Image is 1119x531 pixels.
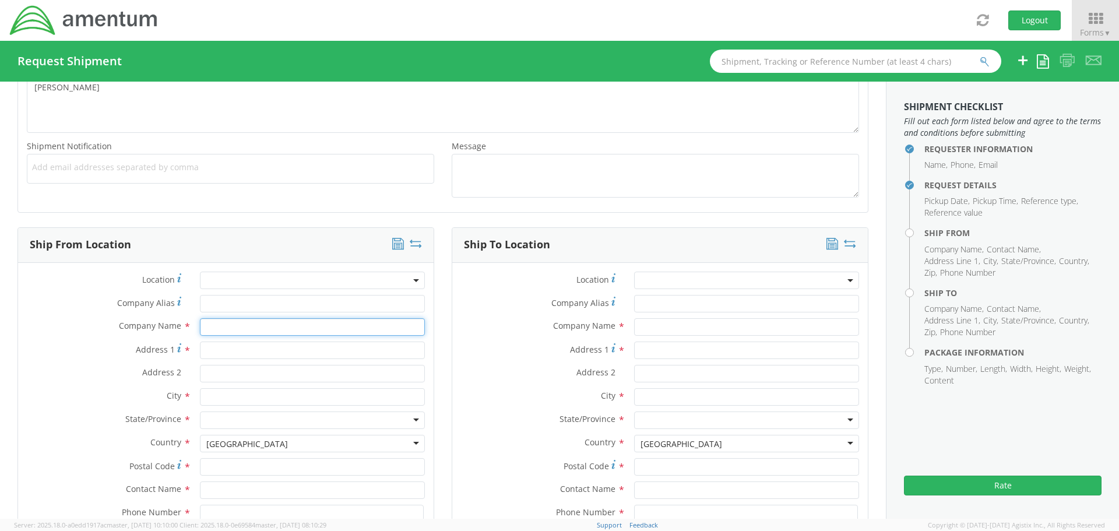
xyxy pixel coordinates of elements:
button: Rate [904,476,1102,495]
h4: Request Details [924,181,1102,189]
span: Forms [1080,27,1111,38]
li: State/Province [1001,255,1056,267]
h3: Ship To Location [464,239,550,251]
div: [GEOGRAPHIC_DATA] [641,438,722,450]
li: Zip [924,326,937,338]
span: Location [142,274,175,285]
li: Weight [1064,363,1091,375]
span: Contact Name [560,483,615,494]
span: Copyright © [DATE]-[DATE] Agistix Inc., All Rights Reserved [928,521,1105,530]
li: Content [924,375,954,386]
span: State/Province [125,413,181,424]
h4: Ship From [924,228,1102,237]
span: Postal Code [129,460,175,472]
li: Email [979,159,998,171]
h4: Requester Information [924,145,1102,153]
li: Address Line 1 [924,315,980,326]
span: Fill out each form listed below and agree to the terms and conditions before submitting [904,115,1102,139]
li: City [983,255,998,267]
button: Logout [1008,10,1061,30]
span: City [167,390,181,401]
span: Company Name [553,320,615,331]
input: Shipment, Tracking or Reference Number (at least 4 chars) [710,50,1001,73]
span: master, [DATE] 10:10:00 [107,521,178,529]
li: Company Name [924,244,984,255]
span: Address 2 [576,367,615,378]
li: Pickup Time [973,195,1018,207]
span: Company Alias [117,297,175,308]
span: Country [585,437,615,448]
span: Location [576,274,609,285]
li: Phone Number [940,326,995,338]
li: Country [1059,255,1089,267]
li: State/Province [1001,315,1056,326]
li: Length [980,363,1007,375]
span: State/Province [559,413,615,424]
span: Address 1 [570,344,609,355]
h4: Package Information [924,348,1102,357]
div: [GEOGRAPHIC_DATA] [206,438,288,450]
span: Phone Number [556,507,615,518]
span: Country [150,437,181,448]
li: Company Name [924,303,984,315]
li: Pickup Date [924,195,970,207]
li: Phone Number [940,267,995,279]
li: Zip [924,267,937,279]
li: Type [924,363,943,375]
li: Contact Name [987,303,1041,315]
span: Company Name [119,320,181,331]
span: Server: 2025.18.0-a0edd1917ac [14,521,178,529]
li: Height [1036,363,1061,375]
span: City [601,390,615,401]
span: Contact Name [126,483,181,494]
h4: Ship To [924,289,1102,297]
span: master, [DATE] 08:10:29 [255,521,326,529]
span: Client: 2025.18.0-0e69584 [180,521,326,529]
a: Feedback [629,521,658,529]
img: dyn-intl-logo-049831509241104b2a82.png [9,4,159,37]
span: Phone Number [122,507,181,518]
li: Reference type [1021,195,1078,207]
span: Message [452,140,486,152]
span: Address 1 [136,344,175,355]
h3: Ship From Location [30,239,131,251]
span: ▼ [1104,28,1111,38]
h4: Request Shipment [17,55,122,68]
li: Name [924,159,948,171]
li: Reference value [924,207,983,219]
li: Phone [951,159,976,171]
li: Number [946,363,977,375]
li: City [983,315,998,326]
li: Country [1059,315,1089,326]
span: Address 2 [142,367,181,378]
a: Support [597,521,622,529]
span: Postal Code [564,460,609,472]
span: Add email addresses separated by comma [32,161,429,173]
li: Contact Name [987,244,1041,255]
span: Company Alias [551,297,609,308]
li: Address Line 1 [924,255,980,267]
h3: Shipment Checklist [904,102,1102,112]
span: Shipment Notification [27,140,112,152]
li: Width [1010,363,1033,375]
